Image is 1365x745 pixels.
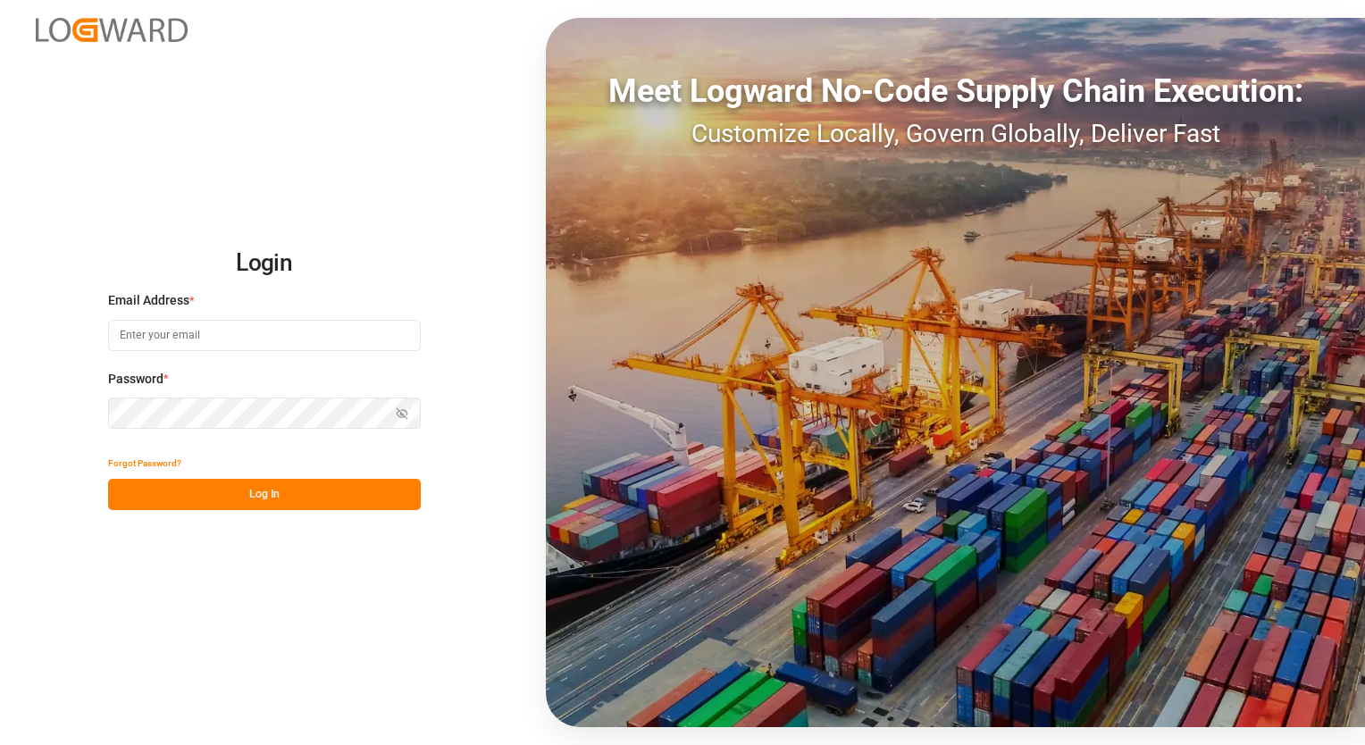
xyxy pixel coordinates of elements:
[108,448,181,479] button: Forgot Password?
[108,370,163,389] span: Password
[546,67,1365,115] div: Meet Logward No-Code Supply Chain Execution:
[108,320,421,351] input: Enter your email
[546,115,1365,153] div: Customize Locally, Govern Globally, Deliver Fast
[108,291,189,310] span: Email Address
[108,235,421,292] h2: Login
[108,479,421,510] button: Log In
[36,18,188,42] img: Logward_new_orange.png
